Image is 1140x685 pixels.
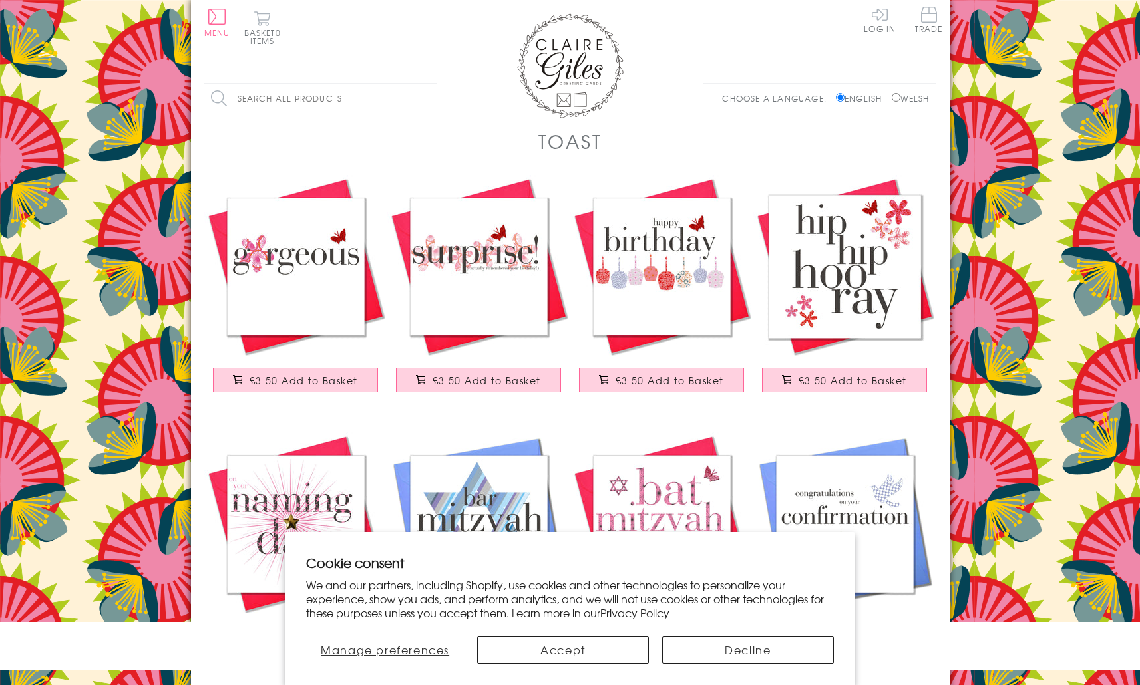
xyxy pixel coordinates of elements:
span: 0 items [250,27,281,47]
span: £3.50 Add to Basket [250,374,358,387]
img: Claire Giles Greetings Cards [517,13,624,118]
button: Menu [204,9,230,37]
span: £3.50 Add to Basket [616,374,724,387]
button: £3.50 Add to Basket [396,368,561,392]
button: £3.50 Add to Basket [579,368,744,392]
button: Accept [477,636,649,664]
span: Manage preferences [321,642,449,658]
button: £3.50 Add to Basket [762,368,927,392]
button: Decline [662,636,834,664]
input: Search [424,84,437,114]
label: English [836,92,888,104]
a: Trade [915,7,943,35]
a: Religious Occassions Card, Blue Star, Bar Mitzvah maxel tov £3.50 Add to Basket [387,432,570,663]
a: Birthday Card, Hip Hip Hooray!, embellished with a pretty fabric butterfly £3.50 Add to Basket [753,175,936,406]
img: Birthday Card, Cakes, Happy Birthday, embellished with a pretty fabric butterfly [570,175,753,358]
p: We and our partners, including Shopify, use cookies and other technologies to personalize your ex... [306,578,834,619]
img: Birthday Card, Pink Flower, Gorgeous, embellished with a pretty fabric butterfly [204,175,387,358]
a: Bat Mitzvah Card, Pink Star, maxel tov, embellished with a fabric butterfly £3.50 Add to Basket [570,432,753,663]
img: Religious Occassions Card, Blue Star, Bar Mitzvah maxel tov [387,432,570,615]
a: Birthday Card, Cakes, Happy Birthday, embellished with a pretty fabric butterfly £3.50 Add to Basket [570,175,753,406]
input: Welsh [892,93,900,102]
span: Trade [915,7,943,33]
a: Log In [864,7,896,33]
img: Bat Mitzvah Card, Pink Star, maxel tov, embellished with a fabric butterfly [570,432,753,615]
img: Birthday Card, Pink Flowers, embellished with a pretty fabric butterfly [387,175,570,358]
a: Privacy Policy [600,605,669,620]
button: £3.50 Add to Basket [213,368,378,392]
p: Choose a language: [722,92,833,104]
button: Manage preferences [306,636,464,664]
h2: Cookie consent [306,553,834,572]
span: £3.50 Add to Basket [433,374,541,387]
img: Birthday Card, Hip Hip Hooray!, embellished with a pretty fabric butterfly [753,175,936,358]
a: Birthday Card, Pink Flowers, embellished with a pretty fabric butterfly £3.50 Add to Basket [387,175,570,406]
h1: Toast [538,128,602,155]
img: Confirmation Congratulations Card, Blue Dove, Embellished with a padded star [753,432,936,615]
span: £3.50 Add to Basket [799,374,907,387]
input: Search all products [204,84,437,114]
a: Birthday Card, Pink Flower, Gorgeous, embellished with a pretty fabric butterfly £3.50 Add to Basket [204,175,387,406]
a: Baby Naming Card, Pink Stars, Embellished with a shiny padded star £3.50 Add to Basket [204,432,387,663]
label: Welsh [892,92,930,104]
span: Menu [204,27,230,39]
img: Baby Naming Card, Pink Stars, Embellished with a shiny padded star [204,432,387,615]
a: Confirmation Congratulations Card, Blue Dove, Embellished with a padded star £3.50 Add to Basket [753,432,936,663]
input: English [836,93,845,102]
button: Basket0 items [244,11,281,45]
